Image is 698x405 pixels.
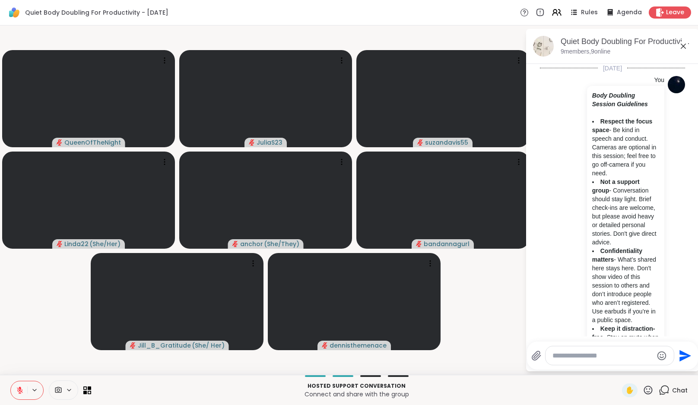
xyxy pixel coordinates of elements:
img: https://sharewell-space-live.sfo3.digitaloceanspaces.com/user-generated/d7277878-0de6-43a2-a937-4... [668,76,685,93]
h4: You [654,76,664,85]
span: Jill_B_Gratitude [138,341,191,350]
span: bandannagurl [424,240,470,248]
img: Quiet Body Doubling For Productivity - Monday, Oct 13 [533,36,554,57]
span: audio-muted [322,342,328,348]
p: Connect and share with the group [96,390,617,399]
span: audio-muted [249,139,255,146]
span: audio-muted [57,139,63,146]
strong: Respect the focus space [592,118,653,133]
div: Quiet Body Doubling For Productivity - [DATE] [561,36,692,47]
span: anchor [240,240,263,248]
span: audio-muted [130,342,136,348]
span: suzandavis55 [425,138,468,147]
span: audio-muted [57,241,63,247]
span: ( She/Her ) [89,240,121,248]
p: 9 members, 9 online [561,47,610,56]
span: ( She/ Her ) [192,341,225,350]
li: - Be kind in speech and conduct. Cameras are optional in this session; feel free to go off-camera... [592,117,659,177]
strong: Keep it distraction-free [592,325,655,341]
span: audio-muted [232,241,238,247]
span: audio-muted [416,241,422,247]
span: [DATE] [598,64,627,73]
span: QueenOfTheNight [64,138,121,147]
p: Hosted support conversation [96,382,617,390]
span: Quiet Body Doubling For Productivity - [DATE] [25,8,168,17]
span: Agenda [617,8,642,17]
li: - What’s shared here stays here. Don't show video of this session to others and don’t introduce p... [592,247,659,324]
textarea: Type your message [552,351,653,360]
strong: Not a support group [592,178,640,194]
strong: Confidentiality matters [592,247,642,263]
span: audio-muted [417,139,423,146]
span: ✋ [625,385,634,396]
span: Rules [581,8,598,17]
li: - Stay on mute when not speaking and be mindful of what’s visible on camera. [592,324,659,367]
span: dennisthemenace [330,341,387,350]
img: ShareWell Logomark [7,5,22,20]
span: Leave [666,8,684,17]
span: JuliaS23 [257,138,282,147]
strong: Body Doubling Session Guidelines [592,92,648,108]
span: Chat [672,386,688,395]
button: Send [674,346,694,365]
span: ( She/They ) [264,240,299,248]
button: Emoji picker [657,351,667,361]
span: Linda22 [64,240,89,248]
li: - Conversation should stay light. Brief check-ins are welcome, but please avoid heavy or detailed... [592,177,659,247]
